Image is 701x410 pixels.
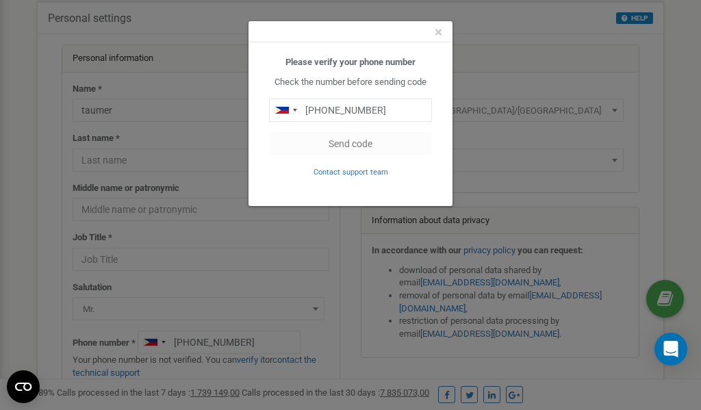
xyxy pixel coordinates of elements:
div: Open Intercom Messenger [654,333,687,366]
a: Contact support team [314,166,388,177]
small: Contact support team [314,168,388,177]
button: Close [435,25,442,40]
span: × [435,24,442,40]
b: Please verify your phone number [285,57,416,67]
p: Check the number before sending code [269,76,432,89]
button: Open CMP widget [7,370,40,403]
button: Send code [269,132,432,155]
input: 0905 123 4567 [269,99,432,122]
div: Telephone country code [270,99,301,121]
